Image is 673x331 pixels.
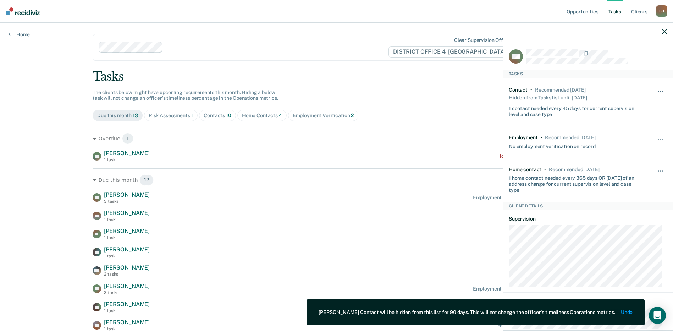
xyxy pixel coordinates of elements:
[656,5,667,17] div: B B
[509,299,667,305] dt: Contact
[93,133,580,144] div: Overdue
[545,135,595,141] div: Recommended in 23 days
[149,113,193,119] div: Risk Assessments
[535,87,585,93] div: Recommended 2 days ago
[139,174,154,186] span: 12
[104,199,150,204] div: 3 tasks
[122,133,133,144] span: 1
[104,301,150,308] span: [PERSON_NAME]
[509,93,587,103] div: Hidden from Tasks list until [DATE]
[351,113,354,118] span: 2
[497,322,580,329] div: Home contact recommended [DATE]
[6,7,40,15] img: Recidiviz
[104,228,150,234] span: [PERSON_NAME]
[104,308,150,313] div: 1 task
[104,290,150,295] div: 3 tasks
[541,135,542,141] div: •
[104,272,150,277] div: 2 tasks
[549,167,599,173] div: Recommended in 23 days
[473,286,580,292] div: Employment Verification recommended [DATE]
[93,174,580,186] div: Due this month
[388,46,516,58] span: DISTRICT OFFICE 4, [GEOGRAPHIC_DATA]
[104,246,150,253] span: [PERSON_NAME]
[509,216,667,222] dt: Supervision
[133,113,138,118] span: 13
[319,309,615,315] div: [PERSON_NAME] Contact will be hidden from this list for 90 days. This will not change the officer...
[104,191,150,198] span: [PERSON_NAME]
[104,157,150,162] div: 1 task
[293,113,354,119] div: Employment Verification
[503,202,673,210] div: Client Details
[93,69,580,84] div: Tasks
[104,235,150,240] div: 1 task
[509,103,641,118] div: 1 contact needed every 45 days for current supervision level and case type
[104,217,150,222] div: 1 task
[509,172,641,193] div: 1 home contact needed every 365 days OR [DATE] of an address change for current supervision level...
[530,87,532,93] div: •
[497,153,580,159] div: Home contact recommended [DATE]
[544,167,546,173] div: •
[621,309,633,315] button: Undo
[104,210,150,216] span: [PERSON_NAME]
[503,70,673,78] div: Tasks
[104,319,150,326] span: [PERSON_NAME]
[226,113,231,118] span: 10
[204,113,231,119] div: Contacts
[509,141,596,150] div: No employment verification on record
[104,283,150,289] span: [PERSON_NAME]
[104,264,150,271] span: [PERSON_NAME]
[93,89,278,101] span: The clients below might have upcoming requirements this month. Hiding a below task will not chang...
[509,167,541,173] div: Home contact
[649,307,666,324] div: Open Intercom Messenger
[104,150,150,157] span: [PERSON_NAME]
[454,37,514,43] div: Clear supervision officers
[9,31,30,38] a: Home
[242,113,282,119] div: Home Contacts
[191,113,193,118] span: 1
[509,87,528,93] div: Contact
[509,135,538,141] div: Employment
[279,113,282,118] span: 4
[104,254,150,259] div: 1 task
[97,113,138,119] div: Due this month
[473,195,580,201] div: Employment Verification recommended [DATE]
